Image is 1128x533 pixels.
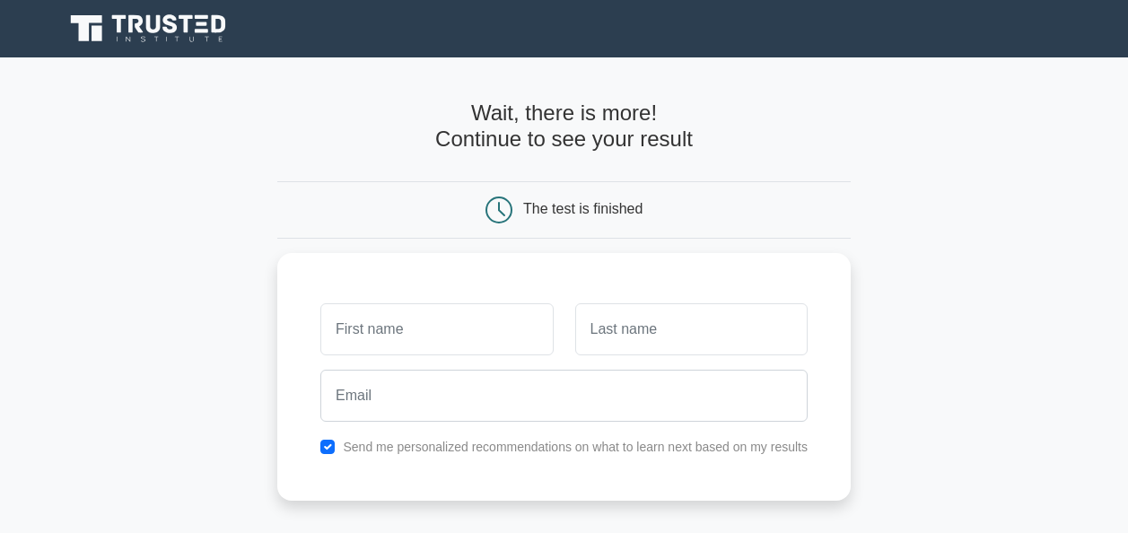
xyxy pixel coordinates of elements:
div: The test is finished [523,201,643,216]
label: Send me personalized recommendations on what to learn next based on my results [343,440,808,454]
h4: Wait, there is more! Continue to see your result [277,100,851,153]
input: Last name [575,303,808,355]
input: First name [320,303,553,355]
input: Email [320,370,808,422]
